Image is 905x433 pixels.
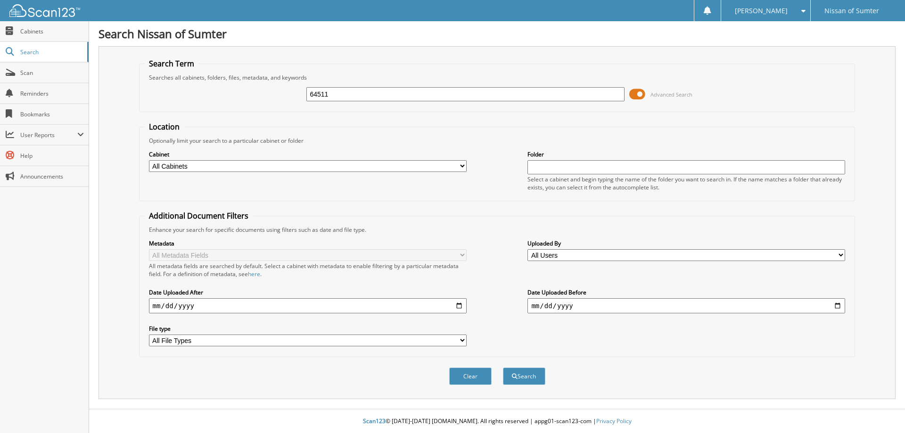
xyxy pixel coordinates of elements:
h1: Search Nissan of Sumter [99,26,896,41]
label: Uploaded By [527,239,845,247]
span: Advanced Search [650,91,692,98]
label: Metadata [149,239,467,247]
span: Help [20,152,84,160]
label: Date Uploaded Before [527,288,845,296]
legend: Location [144,122,184,132]
div: All metadata fields are searched by default. Select a cabinet with metadata to enable filtering b... [149,262,467,278]
a: Privacy Policy [596,417,632,425]
label: Date Uploaded After [149,288,467,296]
span: Nissan of Sumter [824,8,879,14]
a: here [248,270,260,278]
span: Reminders [20,90,84,98]
span: [PERSON_NAME] [735,8,788,14]
input: end [527,298,845,313]
span: User Reports [20,131,77,139]
div: Select a cabinet and begin typing the name of the folder you want to search in. If the name match... [527,175,845,191]
input: start [149,298,467,313]
iframe: Chat Widget [858,388,905,433]
div: Enhance your search for specific documents using filters such as date and file type. [144,226,850,234]
label: Cabinet [149,150,467,158]
span: Scan [20,69,84,77]
div: Optionally limit your search to a particular cabinet or folder [144,137,850,145]
img: scan123-logo-white.svg [9,4,80,17]
span: Search [20,48,82,56]
span: Announcements [20,172,84,180]
span: Scan123 [363,417,386,425]
legend: Additional Document Filters [144,211,253,221]
div: © [DATE]-[DATE] [DOMAIN_NAME]. All rights reserved | appg01-scan123-com | [89,410,905,433]
span: Bookmarks [20,110,84,118]
button: Search [503,368,545,385]
legend: Search Term [144,58,199,69]
button: Clear [449,368,492,385]
span: Cabinets [20,27,84,35]
label: File type [149,325,467,333]
label: Folder [527,150,845,158]
div: Searches all cabinets, folders, files, metadata, and keywords [144,74,850,82]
